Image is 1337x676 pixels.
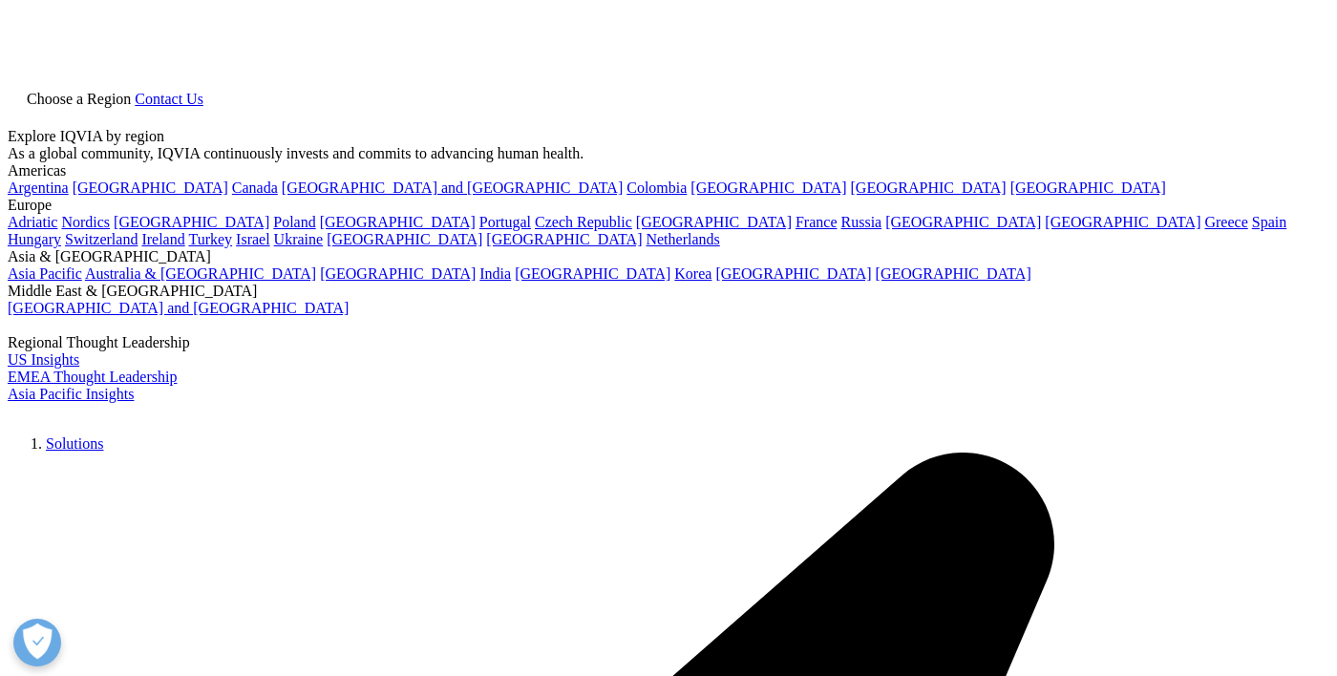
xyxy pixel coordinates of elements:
[8,162,1329,180] div: Americas
[8,180,69,196] a: Argentina
[851,180,1007,196] a: [GEOGRAPHIC_DATA]
[8,214,57,230] a: Adriatic
[841,214,882,230] a: Russia
[320,265,476,282] a: [GEOGRAPHIC_DATA]
[8,128,1329,145] div: Explore IQVIA by region
[46,435,103,452] a: Solutions
[8,283,1329,300] div: Middle East & [GEOGRAPHIC_DATA]
[8,248,1329,265] div: Asia & [GEOGRAPHIC_DATA]
[796,214,838,230] a: France
[65,231,138,247] a: Switzerland
[320,214,476,230] a: [GEOGRAPHIC_DATA]
[327,231,482,247] a: [GEOGRAPHIC_DATA]
[232,180,278,196] a: Canada
[479,265,511,282] a: India
[85,265,316,282] a: Australia & [GEOGRAPHIC_DATA]
[8,369,177,385] a: EMEA Thought Leadership
[141,231,184,247] a: Ireland
[13,619,61,666] button: Open Preferences
[479,214,531,230] a: Portugal
[8,351,79,368] a: US Insights
[1252,214,1286,230] a: Spain
[1204,214,1247,230] a: Greece
[626,180,687,196] a: Colombia
[876,265,1031,282] a: [GEOGRAPHIC_DATA]
[8,145,1329,162] div: As a global community, IQVIA continuously invests and commits to advancing human health.
[8,265,82,282] a: Asia Pacific
[114,214,269,230] a: [GEOGRAPHIC_DATA]
[27,91,131,107] span: Choose a Region
[282,180,623,196] a: [GEOGRAPHIC_DATA] and [GEOGRAPHIC_DATA]
[1045,214,1200,230] a: [GEOGRAPHIC_DATA]
[274,231,324,247] a: Ukraine
[61,214,110,230] a: Nordics
[8,231,61,247] a: Hungary
[486,231,642,247] a: [GEOGRAPHIC_DATA]
[674,265,711,282] a: Korea
[236,231,270,247] a: Israel
[8,386,134,402] a: Asia Pacific Insights
[515,265,670,282] a: [GEOGRAPHIC_DATA]
[1010,180,1166,196] a: [GEOGRAPHIC_DATA]
[188,231,232,247] a: Turkey
[885,214,1041,230] a: [GEOGRAPHIC_DATA]
[8,300,349,316] a: [GEOGRAPHIC_DATA] and [GEOGRAPHIC_DATA]
[690,180,846,196] a: [GEOGRAPHIC_DATA]
[715,265,871,282] a: [GEOGRAPHIC_DATA]
[8,334,1329,351] div: Regional Thought Leadership
[535,214,632,230] a: Czech Republic
[646,231,719,247] a: Netherlands
[135,91,203,107] a: Contact Us
[273,214,315,230] a: Poland
[636,214,792,230] a: [GEOGRAPHIC_DATA]
[73,180,228,196] a: [GEOGRAPHIC_DATA]
[8,197,1329,214] div: Europe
